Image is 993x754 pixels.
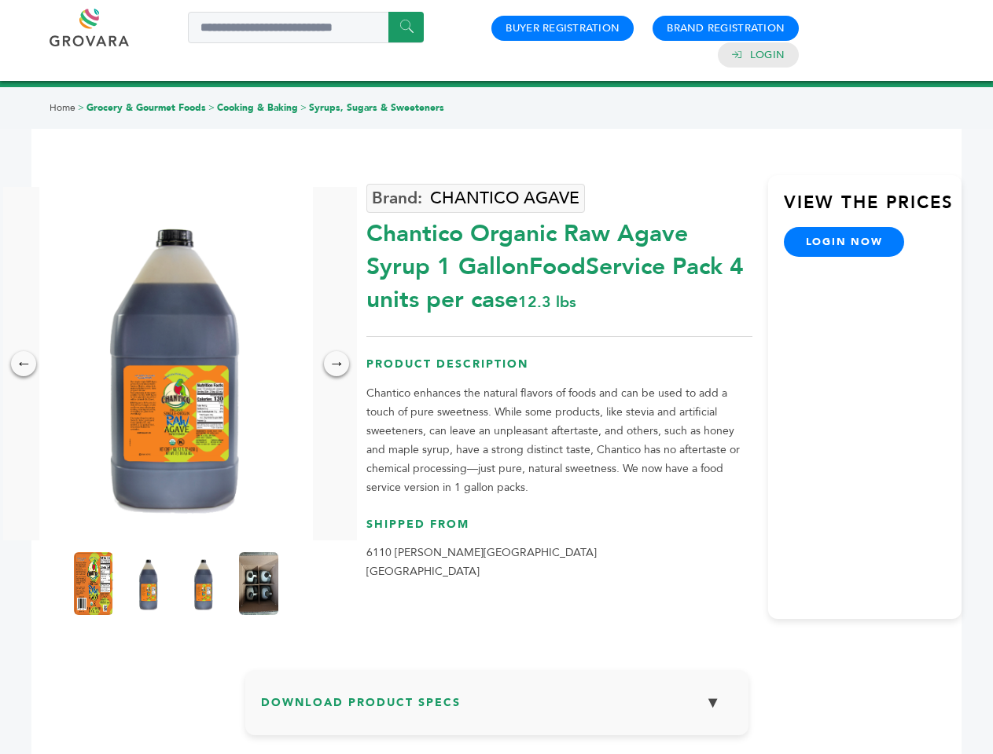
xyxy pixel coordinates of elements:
[784,191,962,227] h3: View the Prices
[784,227,905,257] a: login now
[366,210,752,317] div: Chantico Organic Raw Agave Syrup 1 GallonFoodService Pack 4 units per case
[184,552,223,615] img: Chantico Organic Raw Agave Syrup 1 Gallon-FoodService Pack 4 units per case 12.3 lbs
[366,184,585,213] a: CHANTICO AGAVE
[239,552,278,615] img: Chantico Organic Raw Agave Syrup 1 Gallon-FoodService Pack 4 units per case 12.3 lbs
[74,552,113,615] img: Chantico Organic Raw Agave Syrup 1 Gallon-FoodService Pack 4 units per case 12.3 lbs Product Label
[518,291,576,313] span: 12.3 lbs
[366,384,752,497] p: Chantico enhances the natural flavors of foods and can be used to add a touch of pure sweetness. ...
[693,686,733,719] button: ▼
[78,101,84,114] span: >
[11,351,36,376] div: ←
[506,21,620,35] a: Buyer Registration
[366,517,752,544] h3: Shipped From
[366,544,752,581] p: 6110 [PERSON_NAME][GEOGRAPHIC_DATA] [GEOGRAPHIC_DATA]
[750,48,785,62] a: Login
[129,552,168,615] img: Chantico Organic Raw Agave Syrup 1 Gallon-FoodService Pack 4 units per case 12.3 lbs Nutrition Info
[39,187,313,540] img: Chantico Organic Raw Agave Syrup 1 Gallon-FoodService Pack 4 units per case 12.3 lbs
[300,101,307,114] span: >
[366,357,752,384] h3: Product Description
[324,351,349,376] div: →
[309,101,444,114] a: Syrups, Sugars & Sweeteners
[50,101,75,114] a: Home
[188,12,424,43] input: Search a product or brand...
[86,101,206,114] a: Grocery & Gourmet Foods
[217,101,298,114] a: Cooking & Baking
[261,686,733,731] h3: Download Product Specs
[208,101,215,114] span: >
[667,21,785,35] a: Brand Registration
